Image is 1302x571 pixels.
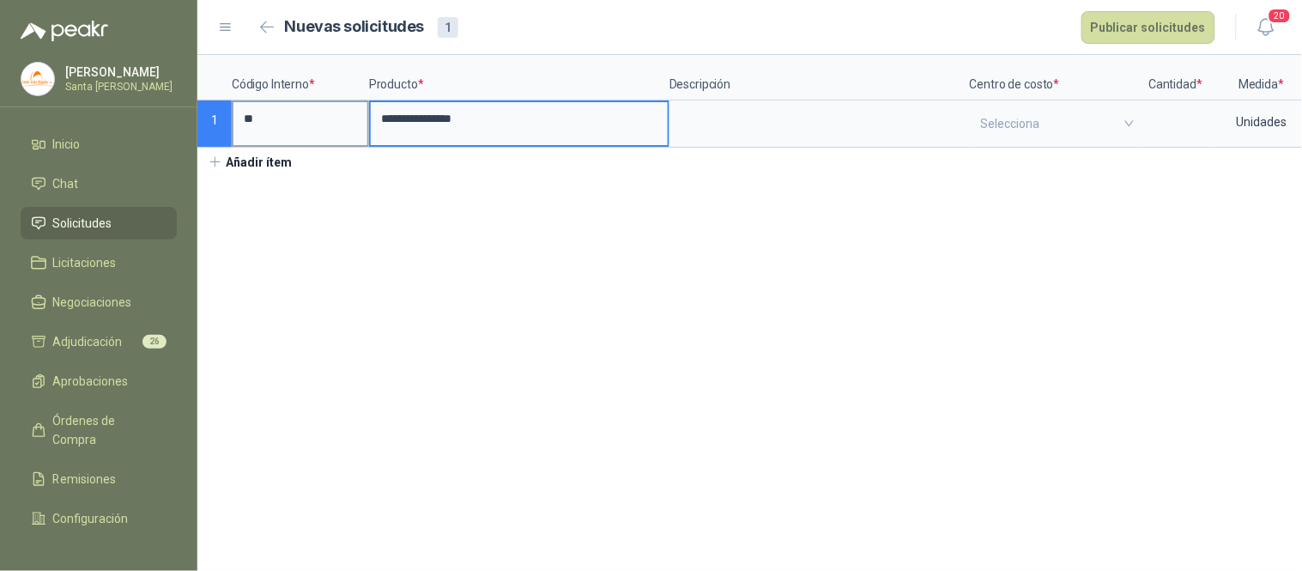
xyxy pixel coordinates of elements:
[53,214,112,233] span: Solicitudes
[197,100,232,148] p: 1
[21,21,108,41] img: Logo peakr
[285,15,425,39] h2: Nuevas solicitudes
[21,365,177,398] a: Aprobaciones
[21,207,177,240] a: Solicitudes
[970,55,1142,100] p: Centro de costo
[21,325,177,358] a: Adjudicación26
[53,411,160,449] span: Órdenes de Compra
[53,372,129,391] span: Aprobaciones
[21,404,177,456] a: Órdenes de Compra
[21,167,177,200] a: Chat
[1251,12,1281,43] button: 20
[53,174,79,193] span: Chat
[53,293,132,312] span: Negociaciones
[53,135,81,154] span: Inicio
[53,253,117,272] span: Licitaciones
[21,286,177,319] a: Negociaciones
[21,463,177,495] a: Remisiones
[53,470,117,489] span: Remisiones
[65,66,173,78] p: [PERSON_NAME]
[1081,11,1215,44] button: Publicar solicitudes
[232,55,369,100] p: Código Interno
[197,148,303,177] button: Añadir ítem
[65,82,173,92] p: Santa [PERSON_NAME]
[1142,55,1210,100] p: Cantidad
[53,509,129,528] span: Configuración
[53,332,123,351] span: Adjudicación
[669,55,970,100] p: Descripción
[21,128,177,161] a: Inicio
[21,63,54,95] img: Company Logo
[142,335,167,349] span: 26
[1268,8,1292,24] span: 20
[21,246,177,279] a: Licitaciones
[21,502,177,535] a: Configuración
[438,17,458,38] div: 1
[369,55,669,100] p: Producto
